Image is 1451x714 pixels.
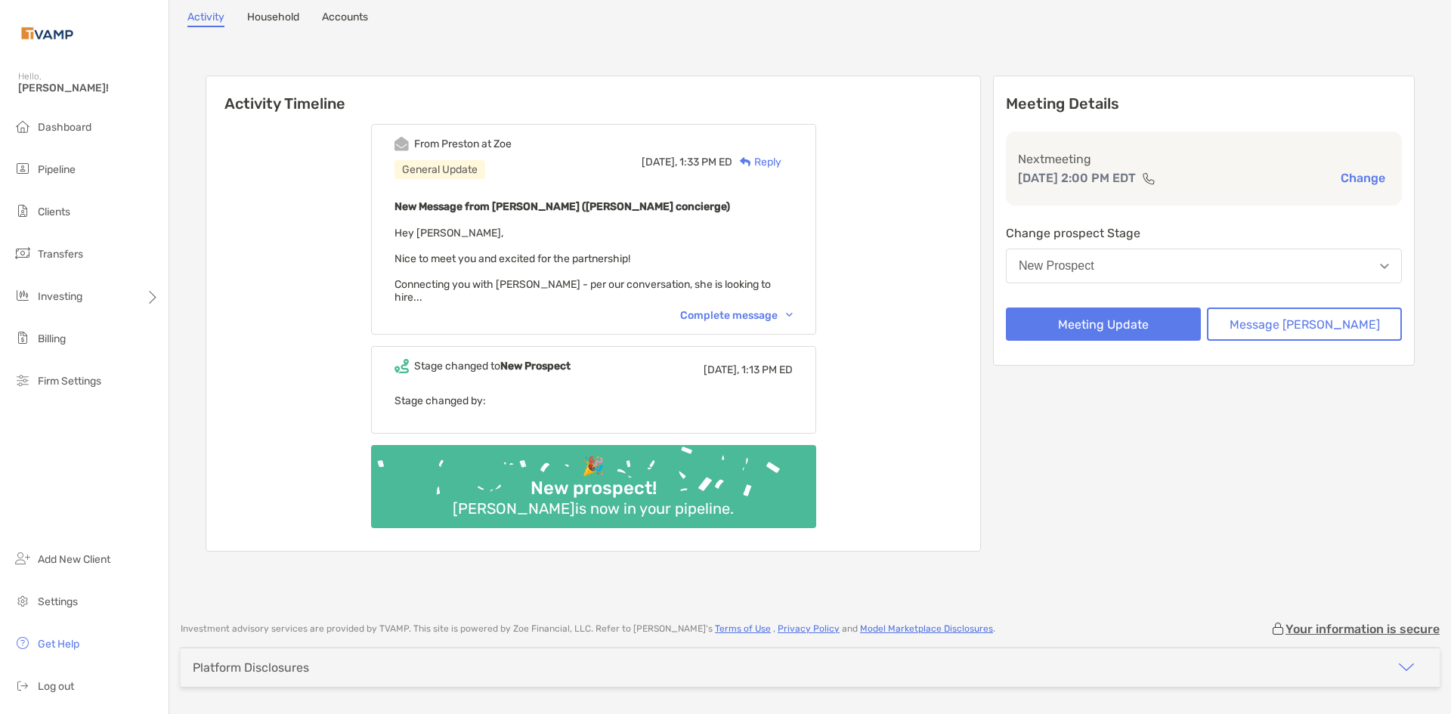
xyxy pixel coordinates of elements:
a: Accounts [322,11,368,27]
a: Model Marketplace Disclosures [860,623,993,634]
img: transfers icon [14,244,32,262]
span: Hey [PERSON_NAME], Nice to meet you and excited for the partnership! Connecting you with [PERSON_... [394,227,771,304]
p: Your information is secure [1285,622,1440,636]
img: Confetti [371,445,816,515]
img: pipeline icon [14,159,32,178]
div: General Update [394,160,485,179]
span: [PERSON_NAME]! [18,82,159,94]
button: Change [1336,170,1390,186]
img: Reply icon [740,157,751,167]
img: billing icon [14,329,32,347]
span: [DATE], [704,363,739,376]
button: Message [PERSON_NAME] [1207,308,1402,341]
span: Pipeline [38,163,76,176]
img: Open dropdown arrow [1380,264,1389,269]
img: Event icon [394,359,409,373]
b: New Message from [PERSON_NAME] ([PERSON_NAME] concierge) [394,200,730,213]
a: Household [247,11,299,27]
span: Add New Client [38,553,110,566]
img: settings icon [14,592,32,610]
img: add_new_client icon [14,549,32,567]
div: Complete message [680,309,793,322]
div: 🎉 [576,456,611,478]
div: Platform Disclosures [193,660,309,675]
span: Transfers [38,248,83,261]
span: [DATE], [642,156,677,168]
p: Next meeting [1018,150,1390,168]
div: Reply [732,154,781,170]
span: 1:13 PM ED [741,363,793,376]
a: Terms of Use [715,623,771,634]
div: New Prospect [1019,259,1094,273]
p: Stage changed by: [394,391,793,410]
img: Event icon [394,137,409,151]
p: Investment advisory services are provided by TVAMP . This site is powered by Zoe Financial, LLC. ... [181,623,995,635]
a: Privacy Policy [778,623,840,634]
p: Meeting Details [1006,94,1402,113]
span: Clients [38,206,70,218]
img: firm-settings icon [14,371,32,389]
span: Get Help [38,638,79,651]
div: From Preston at Zoe [414,138,512,150]
img: clients icon [14,202,32,220]
div: Stage changed to [414,360,571,372]
div: New prospect! [524,478,663,499]
img: get-help icon [14,634,32,652]
p: Change prospect Stage [1006,224,1402,243]
div: [PERSON_NAME] is now in your pipeline. [447,499,740,518]
img: logout icon [14,676,32,694]
span: Firm Settings [38,375,101,388]
span: Dashboard [38,121,91,134]
b: New Prospect [500,360,571,372]
img: dashboard icon [14,117,32,135]
p: [DATE] 2:00 PM EDT [1018,168,1136,187]
img: icon arrow [1397,658,1415,676]
span: Billing [38,332,66,345]
h6: Activity Timeline [206,76,980,113]
span: 1:33 PM ED [679,156,732,168]
button: Meeting Update [1006,308,1201,341]
span: Investing [38,290,82,303]
span: Log out [38,680,74,693]
button: New Prospect [1006,249,1402,283]
img: investing icon [14,286,32,304]
a: Activity [187,11,224,27]
img: Chevron icon [786,313,793,317]
span: Settings [38,595,78,608]
img: Zoe Logo [18,6,76,60]
img: communication type [1142,172,1156,184]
